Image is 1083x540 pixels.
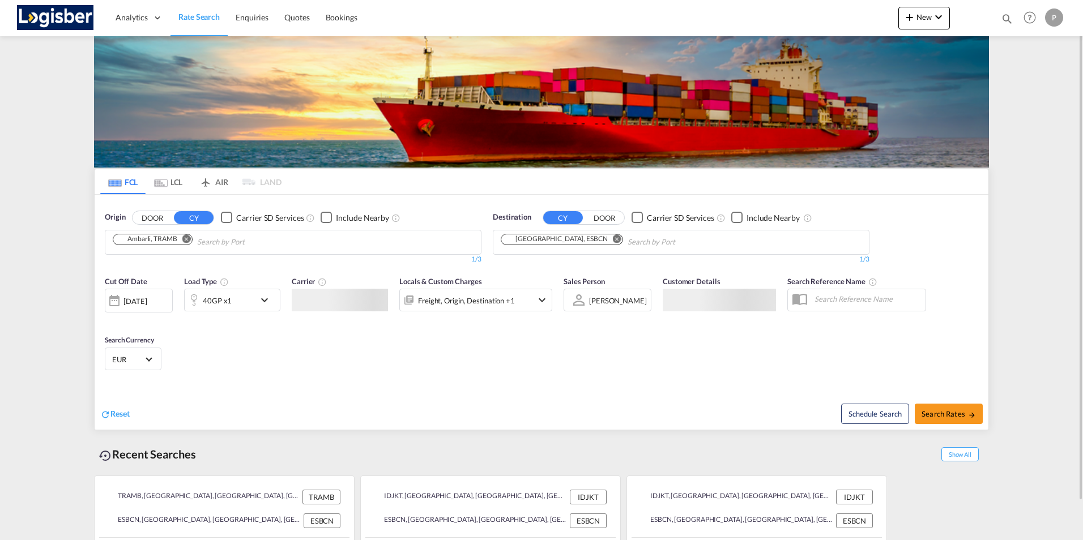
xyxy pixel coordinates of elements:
[589,296,647,305] div: [PERSON_NAME]
[641,513,833,528] div: ESBCN, Barcelona, Spain, Southern Europe, Europe
[493,255,869,264] div: 1/3
[191,169,236,194] md-tab-item: AIR
[399,289,552,311] div: Freight Origin Destination Factory Stuffingicon-chevron-down
[110,409,130,418] span: Reset
[116,12,148,23] span: Analytics
[570,513,607,528] div: ESBCN
[284,12,309,22] span: Quotes
[220,277,229,286] md-icon: icon-information-outline
[108,490,300,504] div: TRAMB, Ambarli, Türkiye, South West Asia, Asia Pacific
[105,336,154,344] span: Search Currency
[1001,12,1013,25] md-icon: icon-magnify
[1020,8,1039,27] span: Help
[663,277,720,286] span: Customer Details
[175,234,192,246] button: Remove
[632,212,714,224] md-checkbox: Checkbox No Ink
[111,351,155,367] md-select: Select Currency: € EUREuro
[836,490,873,504] div: IDJKT
[197,233,305,251] input: Chips input.
[932,10,945,24] md-icon: icon-chevron-down
[302,490,340,504] div: TRAMB
[543,211,583,224] button: CY
[184,277,229,286] span: Load Type
[100,169,146,194] md-tab-item: FCL
[1020,8,1045,28] div: Help
[606,234,622,246] button: Remove
[258,293,277,307] md-icon: icon-chevron-down
[318,277,327,286] md-icon: The selected Trucker/Carrierwill be displayed in the rate results If the rates are from another f...
[585,211,624,224] button: DOOR
[374,513,567,528] div: ESBCN, Barcelona, Spain, Southern Europe, Europe
[903,10,916,24] md-icon: icon-plus 400-fg
[641,490,833,504] div: IDJKT, Jakarta, Java, Indonesia, South East Asia, Asia Pacific
[100,409,110,419] md-icon: icon-refresh
[95,195,988,430] div: OriginDOOR CY Checkbox No InkUnchecked: Search for CY (Container Yard) services for all selected ...
[1045,8,1063,27] div: P
[94,442,201,467] div: Recent Searches
[184,289,280,311] div: 40GP x1icon-chevron-down
[628,233,735,251] input: Chips input.
[747,212,800,224] div: Include Nearby
[868,277,877,286] md-icon: Your search will be saved by the below given name
[717,213,726,222] md-icon: Unchecked: Search for CY (Container Yard) services for all selected carriers.Checked : Search for...
[915,404,983,424] button: Search Ratesicon-arrow-right
[17,5,93,31] img: d7a75e507efd11eebffa5922d020a472.png
[199,175,212,184] md-icon: icon-airplane
[105,311,113,327] md-datepicker: Select
[903,12,945,22] span: New
[100,408,130,421] div: icon-refreshReset
[117,234,180,244] div: Press delete to remove this chip.
[203,293,232,308] div: 40GP x1
[105,289,173,312] div: [DATE]
[499,230,740,251] md-chips-wrap: Chips container. Use arrow keys to select chips.
[809,290,926,307] input: Search Reference Name
[99,449,112,462] md-icon: icon-backup-restore
[399,277,482,286] span: Locals & Custom Charges
[1001,12,1013,29] div: icon-magnify
[321,212,389,224] md-checkbox: Checkbox No Ink
[941,447,979,461] span: Show All
[292,277,327,286] span: Carrier
[505,234,610,244] div: Press delete to remove this chip.
[535,293,549,307] md-icon: icon-chevron-down
[391,213,400,222] md-icon: Unchecked: Ignores neighbouring ports when fetching rates.Checked : Includes neighbouring ports w...
[326,12,357,22] span: Bookings
[123,296,147,306] div: [DATE]
[647,212,714,224] div: Carrier SD Services
[133,211,172,224] button: DOOR
[968,411,976,419] md-icon: icon-arrow-right
[146,169,191,194] md-tab-item: LCL
[221,212,304,224] md-checkbox: Checkbox No Ink
[564,277,605,286] span: Sales Person
[174,211,214,224] button: CY
[236,212,304,224] div: Carrier SD Services
[493,212,531,223] span: Destination
[100,169,282,194] md-pagination-wrapper: Use the left and right arrow keys to navigate between tabs
[304,513,340,528] div: ESBCN
[336,212,389,224] div: Include Nearby
[731,212,800,224] md-checkbox: Checkbox No Ink
[505,234,608,244] div: Barcelona, ESBCN
[108,513,301,528] div: ESBCN, Barcelona, Spain, Southern Europe, Europe
[105,212,125,223] span: Origin
[787,277,877,286] span: Search Reference Name
[306,213,315,222] md-icon: Unchecked: Search for CY (Container Yard) services for all selected carriers.Checked : Search for...
[803,213,812,222] md-icon: Unchecked: Ignores neighbouring ports when fetching rates.Checked : Includes neighbouring ports w...
[105,255,481,264] div: 1/3
[111,230,309,251] md-chips-wrap: Chips container. Use arrow keys to select chips.
[898,7,950,29] button: icon-plus 400-fgNewicon-chevron-down
[570,490,607,504] div: IDJKT
[418,293,515,308] div: Freight Origin Destination Factory Stuffing
[178,12,220,22] span: Rate Search
[836,513,873,528] div: ESBCN
[94,36,989,168] img: LCL+%26+FCL+BACKGROUND.png
[112,354,144,365] span: EUR
[841,404,909,424] button: Note: By default Schedule search will only considerorigin ports, destination ports and cut off da...
[236,12,268,22] span: Enquiries
[105,277,147,286] span: Cut Off Date
[588,292,648,308] md-select: Sales Person: POL ALVAREZ
[374,490,567,504] div: IDJKT, Jakarta, Java, Indonesia, South East Asia, Asia Pacific
[922,409,976,418] span: Search Rates
[117,234,177,244] div: Ambarli, TRAMB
